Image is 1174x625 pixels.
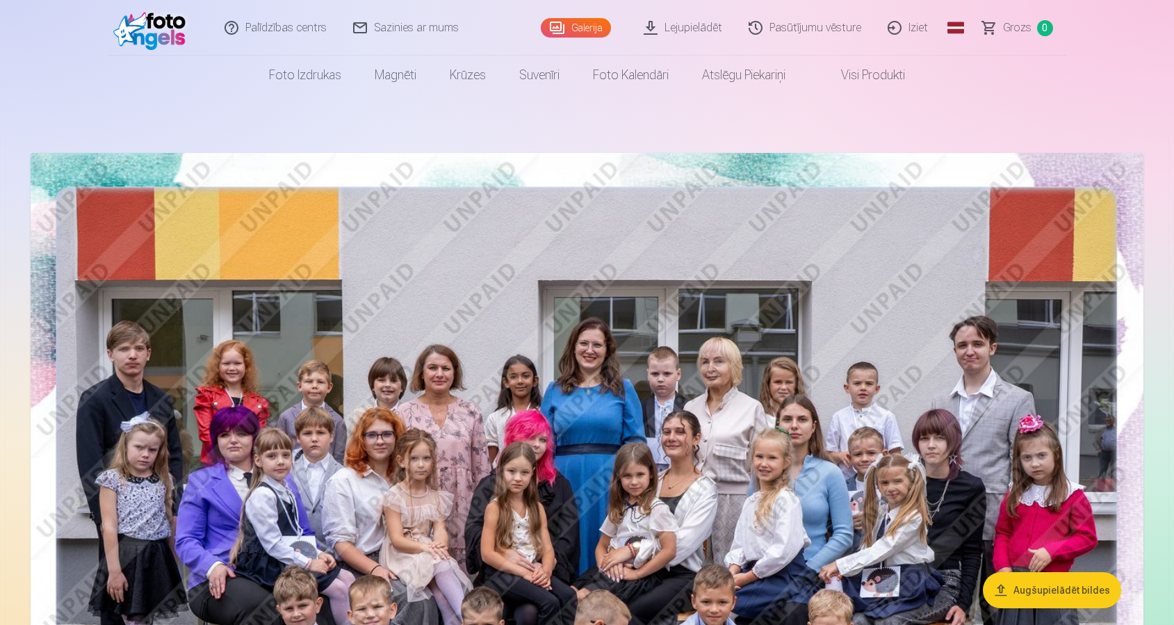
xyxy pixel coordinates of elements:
a: Suvenīri [503,56,576,95]
a: Foto kalendāri [576,56,685,95]
a: Foto izdrukas [252,56,358,95]
a: Visi produkti [802,56,922,95]
img: /fa3 [113,6,193,50]
a: Galerija [541,18,611,38]
a: Magnēti [358,56,433,95]
span: Grozs [1003,19,1032,36]
button: Augšupielādēt bildes [983,572,1121,608]
span: 0 [1037,20,1053,36]
a: Krūzes [433,56,503,95]
a: Atslēgu piekariņi [685,56,802,95]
